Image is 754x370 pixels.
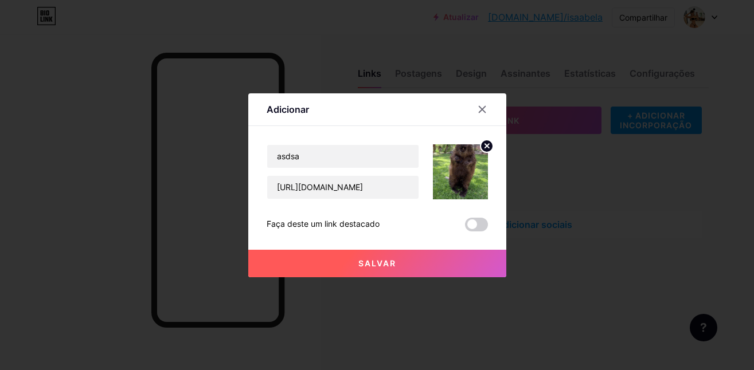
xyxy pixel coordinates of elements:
[267,176,419,199] input: URL
[248,250,506,277] button: Salvar
[433,144,488,199] img: link_thumbnail
[267,218,380,231] div: Faça deste um link destacado
[267,103,309,116] div: Adicionar
[267,145,419,168] input: Titulo
[358,258,396,268] span: Salvar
